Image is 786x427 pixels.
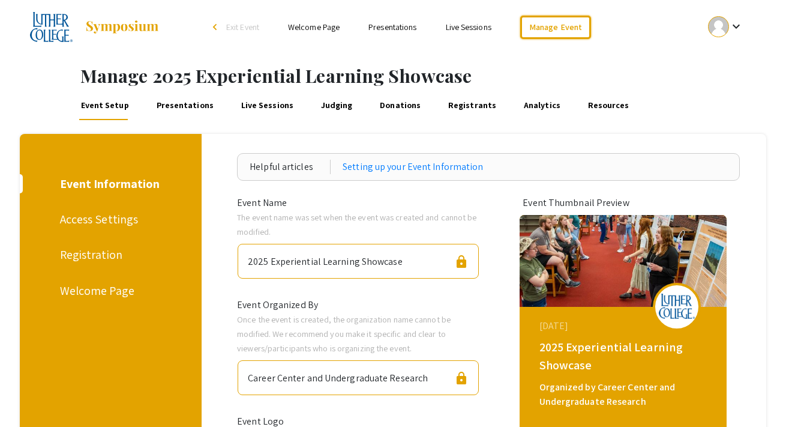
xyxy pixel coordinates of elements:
[319,91,355,120] a: Judging
[60,282,157,300] div: Welcome Page
[539,338,710,374] div: 2025 Experiential Learning Showcase
[228,298,488,312] div: Event Organized By
[248,249,403,269] div: 2025 Experiential Learning Showcase
[446,91,499,120] a: Registrants
[237,211,476,237] span: The event name was set when the event was created and cannot be modified.
[226,22,259,32] span: Exit Event
[9,373,51,418] iframe: Chat
[80,65,786,86] h1: Manage 2025 Experiential Learning Showcase
[520,215,727,307] img: 2025-experiential-learning-showcase_eventCoverPhoto_3051d9__thumb.jpg
[154,91,215,120] a: Presentations
[523,196,715,210] div: Event Thumbnail Preview
[228,196,488,210] div: Event Name
[79,91,131,120] a: Event Setup
[30,12,160,42] a: 2025 Experiential Learning Showcase
[343,160,483,174] a: Setting up your Event Information
[60,246,157,264] div: Registration
[454,255,469,269] span: lock
[446,22,491,32] a: Live Sessions
[539,319,710,333] div: [DATE]
[520,16,591,39] a: Manage Event
[60,175,160,193] div: Event Information
[60,210,157,228] div: Access Settings
[695,13,756,40] button: Expand account dropdown
[659,294,695,319] img: 2025-experiential-learning-showcase_eventLogo_377aea_.png
[213,23,220,31] div: arrow_back_ios
[30,12,73,42] img: 2025 Experiential Learning Showcase
[250,160,331,174] div: Helpful articles
[85,20,160,34] img: Symposium by ForagerOne
[522,91,562,120] a: Analytics
[454,371,469,386] span: lock
[248,366,428,386] div: Career Center and Undergraduate Research
[368,22,416,32] a: Presentations
[729,19,743,34] mat-icon: Expand account dropdown
[378,91,422,120] a: Donations
[586,91,631,120] a: Resources
[237,313,451,354] span: Once the event is created, the organization name cannot be modified. We recommend you make it spe...
[239,91,295,120] a: Live Sessions
[539,380,710,409] div: Organized by Career Center and Undergraduate Research
[288,22,340,32] a: Welcome Page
